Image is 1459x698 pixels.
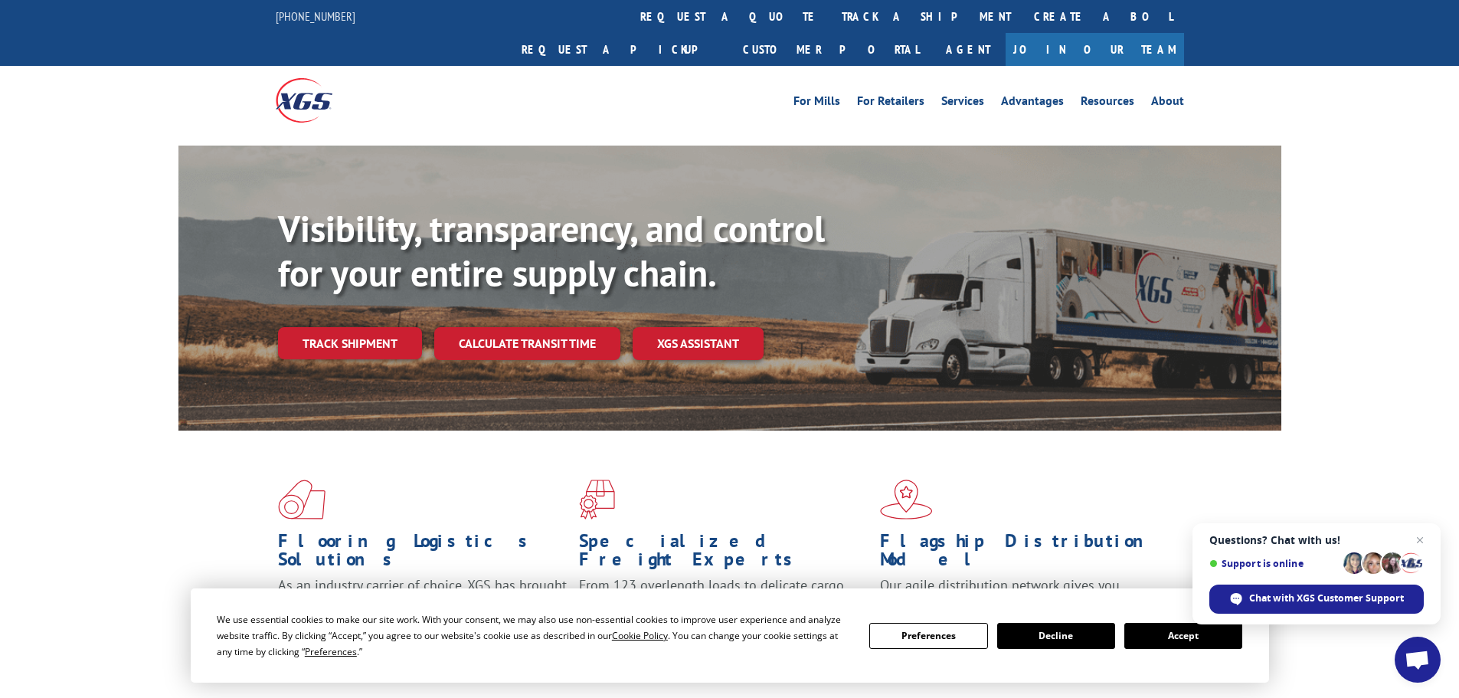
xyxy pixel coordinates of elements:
b: Visibility, transparency, and control for your entire supply chain. [278,205,825,297]
span: Questions? Chat with us! [1209,534,1424,546]
a: Join Our Team [1006,33,1184,66]
a: Track shipment [278,327,422,359]
div: Cookie Consent Prompt [191,588,1269,683]
a: Agent [931,33,1006,66]
a: Services [941,95,984,112]
a: For Retailers [857,95,924,112]
p: From 123 overlength loads to delicate cargo, our experienced staff knows the best way to move you... [579,576,869,644]
span: Chat with XGS Customer Support [1209,585,1424,614]
a: Calculate transit time [434,327,620,360]
div: We use essential cookies to make our site work. With your consent, we may also use non-essential ... [217,611,851,660]
h1: Flagship Distribution Model [880,532,1169,576]
img: xgs-icon-total-supply-chain-intelligence-red [278,480,325,519]
h1: Flooring Logistics Solutions [278,532,568,576]
img: xgs-icon-focused-on-flooring-red [579,480,615,519]
h1: Specialized Freight Experts [579,532,869,576]
button: Preferences [869,623,987,649]
span: Support is online [1209,558,1338,569]
span: Preferences [305,645,357,658]
a: About [1151,95,1184,112]
span: Cookie Policy [612,629,668,642]
span: Our agile distribution network gives you nationwide inventory management on demand. [880,576,1162,612]
a: Resources [1081,95,1134,112]
a: Open chat [1395,637,1441,683]
a: Advantages [1001,95,1064,112]
span: Chat with XGS Customer Support [1249,591,1404,605]
a: XGS ASSISTANT [633,327,764,360]
button: Decline [997,623,1115,649]
a: For Mills [793,95,840,112]
a: [PHONE_NUMBER] [276,8,355,24]
a: Customer Portal [731,33,931,66]
img: xgs-icon-flagship-distribution-model-red [880,480,933,519]
span: As an industry carrier of choice, XGS has brought innovation and dedication to flooring logistics... [278,576,567,631]
button: Accept [1124,623,1242,649]
a: Request a pickup [510,33,731,66]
